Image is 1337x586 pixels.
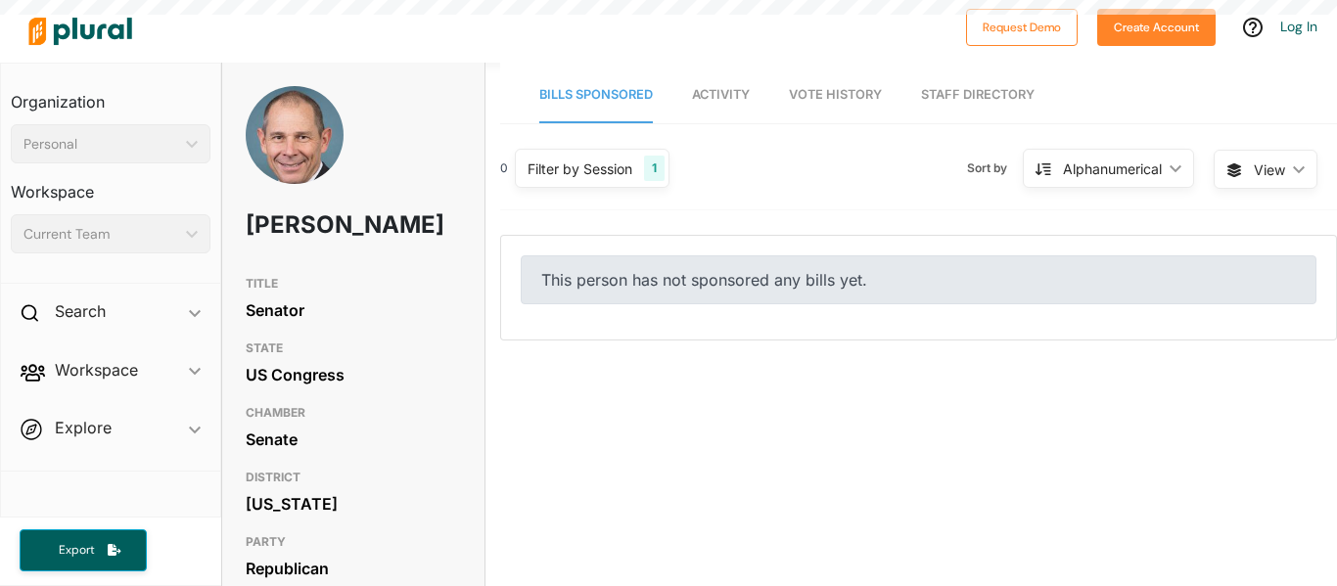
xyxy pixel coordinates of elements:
[246,337,461,360] h3: STATE
[967,159,1023,177] span: Sort by
[45,542,108,559] span: Export
[966,16,1078,36] a: Request Demo
[23,224,178,245] div: Current Team
[921,68,1035,123] a: Staff Directory
[246,489,461,518] div: [US_STATE]
[539,87,653,102] span: Bills Sponsored
[1254,159,1285,180] span: View
[246,530,461,554] h3: PARTY
[246,272,461,295] h3: TITLE
[246,554,461,583] div: Republican
[1063,158,1162,179] div: Alphanumerical
[789,68,882,123] a: Vote History
[11,73,210,116] h3: Organization
[644,156,665,181] div: 1
[528,158,632,179] div: Filter by Session
[23,134,178,155] div: Personal
[1097,16,1216,36] a: Create Account
[246,425,461,454] div: Senate
[246,360,461,389] div: US Congress
[246,196,375,254] h1: [PERSON_NAME]
[246,401,461,425] h3: CHAMBER
[246,466,461,489] h3: DISTRICT
[11,163,210,206] h3: Workspace
[500,159,508,177] div: 0
[1097,9,1216,46] button: Create Account
[246,86,344,205] img: Headshot of John Curtis
[55,300,106,322] h2: Search
[1280,18,1317,35] a: Log In
[539,68,653,123] a: Bills Sponsored
[20,529,147,571] button: Export
[966,9,1078,46] button: Request Demo
[246,295,461,325] div: Senator
[521,255,1316,304] div: This person has not sponsored any bills yet.
[692,68,750,123] a: Activity
[789,87,882,102] span: Vote History
[692,87,750,102] span: Activity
